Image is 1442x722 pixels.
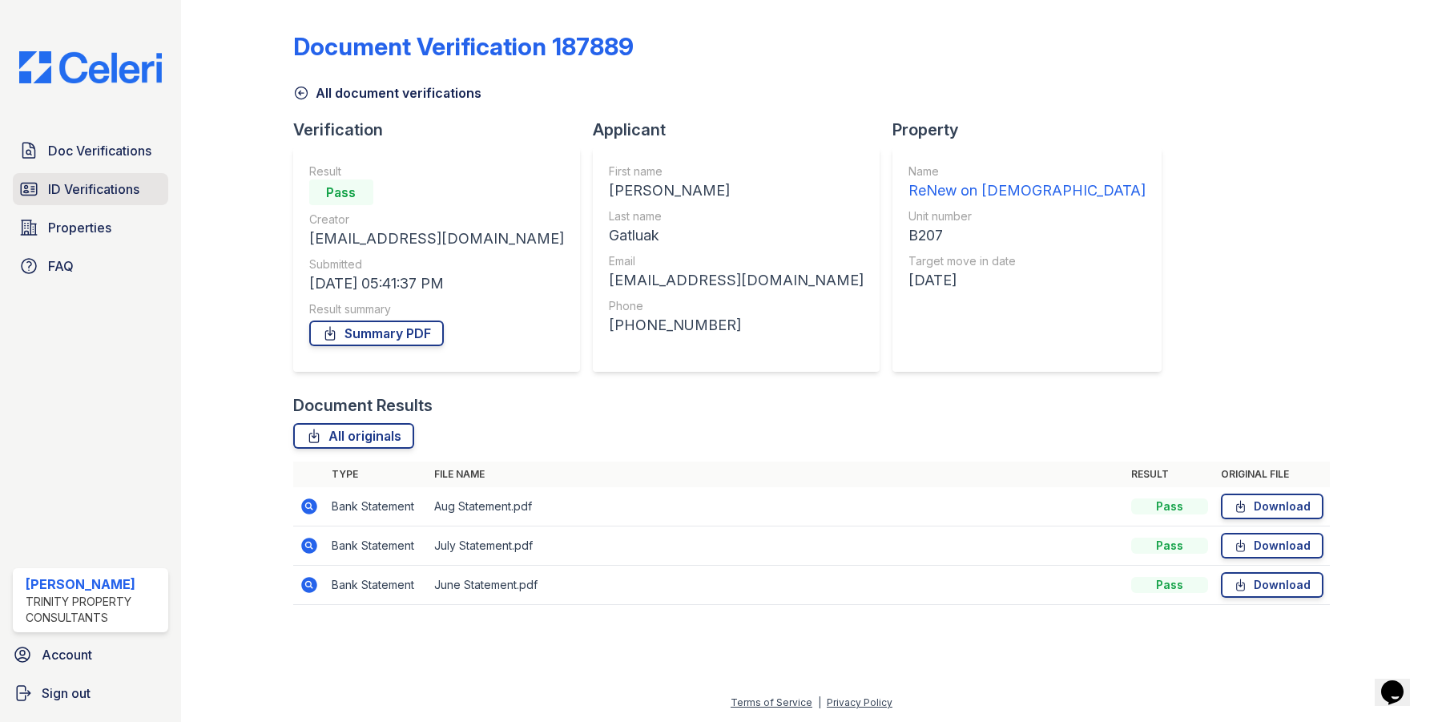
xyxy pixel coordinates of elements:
[428,526,1125,566] td: July Statement.pdf
[293,32,634,61] div: Document Verification 187889
[908,163,1146,202] a: Name ReNew on [DEMOGRAPHIC_DATA]
[325,487,428,526] td: Bank Statement
[428,462,1125,487] th: File name
[908,224,1146,247] div: B207
[309,163,564,179] div: Result
[593,119,892,141] div: Applicant
[26,575,162,594] div: [PERSON_NAME]
[609,314,864,337] div: [PHONE_NUMBER]
[13,173,168,205] a: ID Verifications
[1125,462,1214,487] th: Result
[1221,494,1323,519] a: Download
[1131,577,1208,593] div: Pass
[609,163,864,179] div: First name
[6,677,175,709] a: Sign out
[48,179,139,199] span: ID Verifications
[325,526,428,566] td: Bank Statement
[13,212,168,244] a: Properties
[827,696,892,708] a: Privacy Policy
[48,256,74,276] span: FAQ
[309,179,373,205] div: Pass
[609,298,864,314] div: Phone
[325,462,428,487] th: Type
[293,83,481,103] a: All document verifications
[731,696,812,708] a: Terms of Service
[48,141,151,160] span: Doc Verifications
[309,272,564,295] div: [DATE] 05:41:37 PM
[908,179,1146,202] div: ReNew on [DEMOGRAPHIC_DATA]
[1221,572,1323,598] a: Download
[892,119,1174,141] div: Property
[26,594,162,626] div: Trinity Property Consultants
[609,224,864,247] div: Gatluak
[428,487,1125,526] td: Aug Statement.pdf
[48,218,111,237] span: Properties
[908,163,1146,179] div: Name
[293,119,593,141] div: Verification
[609,208,864,224] div: Last name
[1131,498,1208,514] div: Pass
[13,250,168,282] a: FAQ
[42,684,91,703] span: Sign out
[908,208,1146,224] div: Unit number
[309,212,564,228] div: Creator
[309,301,564,317] div: Result summary
[908,253,1146,269] div: Target move in date
[6,51,175,83] img: CE_Logo_Blue-a8612792a0a2168367f1c8372b55b34899dd931a85d93a1a3d3e32e68fde9ad4.png
[309,256,564,272] div: Submitted
[1131,538,1208,554] div: Pass
[908,269,1146,292] div: [DATE]
[609,269,864,292] div: [EMAIL_ADDRESS][DOMAIN_NAME]
[42,645,92,664] span: Account
[428,566,1125,605] td: June Statement.pdf
[293,423,414,449] a: All originals
[13,135,168,167] a: Doc Verifications
[1375,658,1426,706] iframe: chat widget
[1221,533,1323,559] a: Download
[1214,462,1330,487] th: Original file
[309,228,564,250] div: [EMAIL_ADDRESS][DOMAIN_NAME]
[609,253,864,269] div: Email
[293,394,433,417] div: Document Results
[818,696,821,708] div: |
[309,321,444,346] a: Summary PDF
[609,179,864,202] div: [PERSON_NAME]
[325,566,428,605] td: Bank Statement
[6,639,175,671] a: Account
